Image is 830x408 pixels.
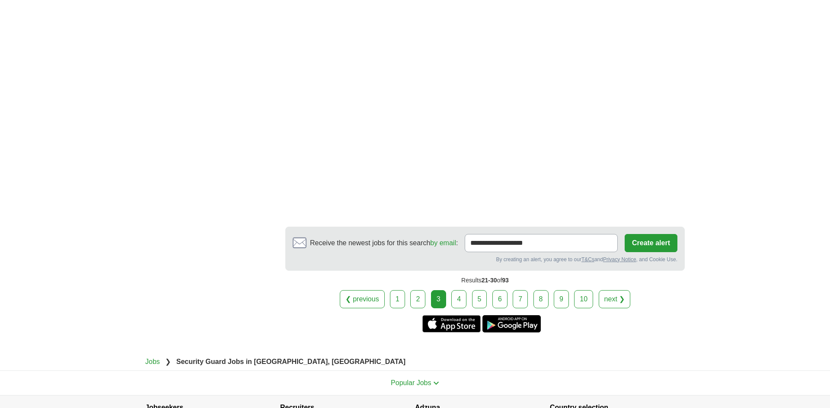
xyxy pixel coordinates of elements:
[391,379,431,386] span: Popular Jobs
[285,271,685,290] div: Results of
[451,290,466,308] a: 4
[431,290,446,308] div: 3
[574,290,593,308] a: 10
[422,315,481,332] a: Get the iPhone app
[599,290,631,308] a: next ❯
[472,290,487,308] a: 5
[176,358,405,365] strong: Security Guard Jobs in [GEOGRAPHIC_DATA], [GEOGRAPHIC_DATA]
[433,381,439,385] img: toggle icon
[482,315,541,332] a: Get the Android app
[165,358,171,365] span: ❯
[410,290,425,308] a: 2
[625,234,677,252] button: Create alert
[513,290,528,308] a: 7
[603,256,636,263] a: Privacy Notice
[554,290,569,308] a: 9
[310,238,458,248] span: Receive the newest jobs for this search :
[430,239,456,247] a: by email
[492,290,508,308] a: 6
[482,277,497,284] span: 21-30
[533,290,549,308] a: 8
[145,358,160,365] a: Jobs
[293,256,677,263] div: By creating an alert, you agree to our and , and Cookie Use.
[581,256,594,263] a: T&Cs
[390,290,405,308] a: 1
[502,277,509,284] span: 93
[340,290,385,308] a: ❮ previous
